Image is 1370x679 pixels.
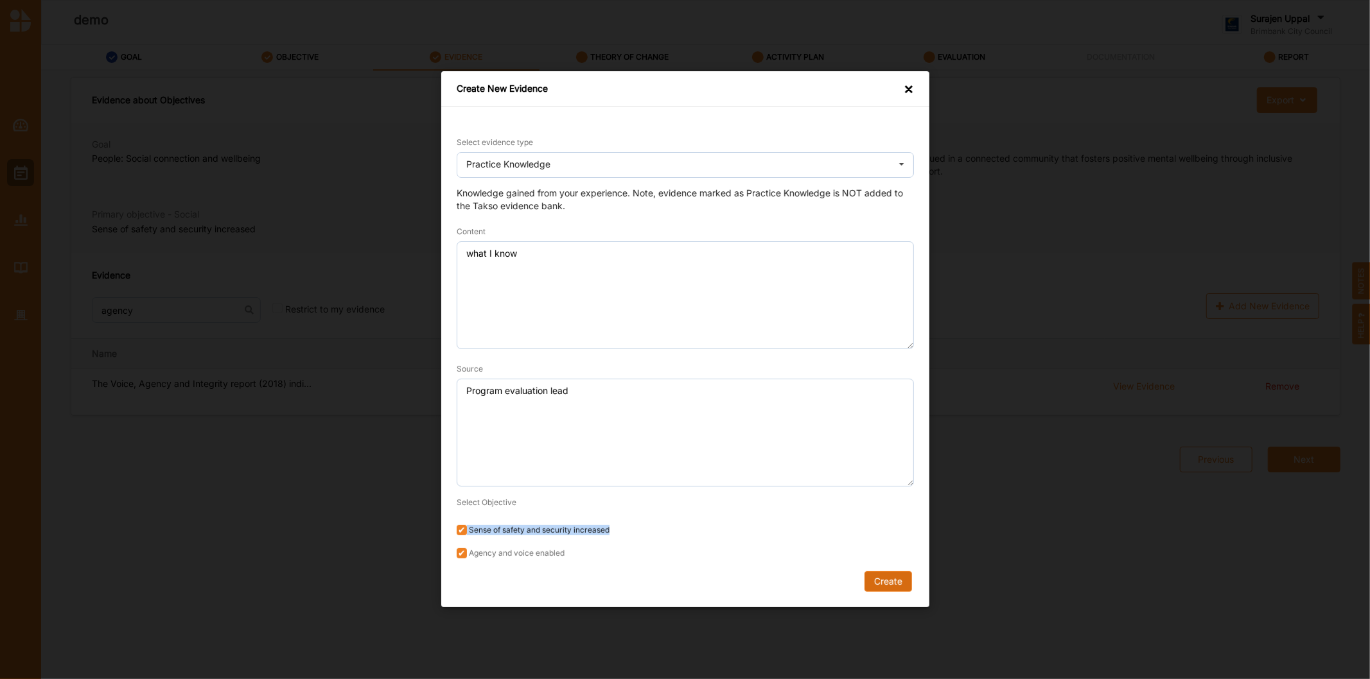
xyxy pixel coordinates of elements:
input: Sense of safety and security increased [457,526,467,536]
button: Create [864,572,911,592]
label: Agency and voice enabled [457,549,914,559]
div: Create New Evidence [457,83,548,98]
span: Source [457,365,483,374]
input: Agency and voice enabled [457,549,467,559]
span: Content [457,227,486,237]
div: × [904,83,914,98]
textarea: Program evaluation lead [457,379,914,487]
label: Sense of safety and security increased [457,526,914,536]
div: Practice Knowledge [466,160,550,169]
label: Select evidence type [457,137,533,148]
label: Select Objective [457,497,516,508]
div: Knowledge gained from your experience. Note, evidence marked as Practice Knowledge is NOT added t... [457,187,914,212]
textarea: what I know [457,242,914,350]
